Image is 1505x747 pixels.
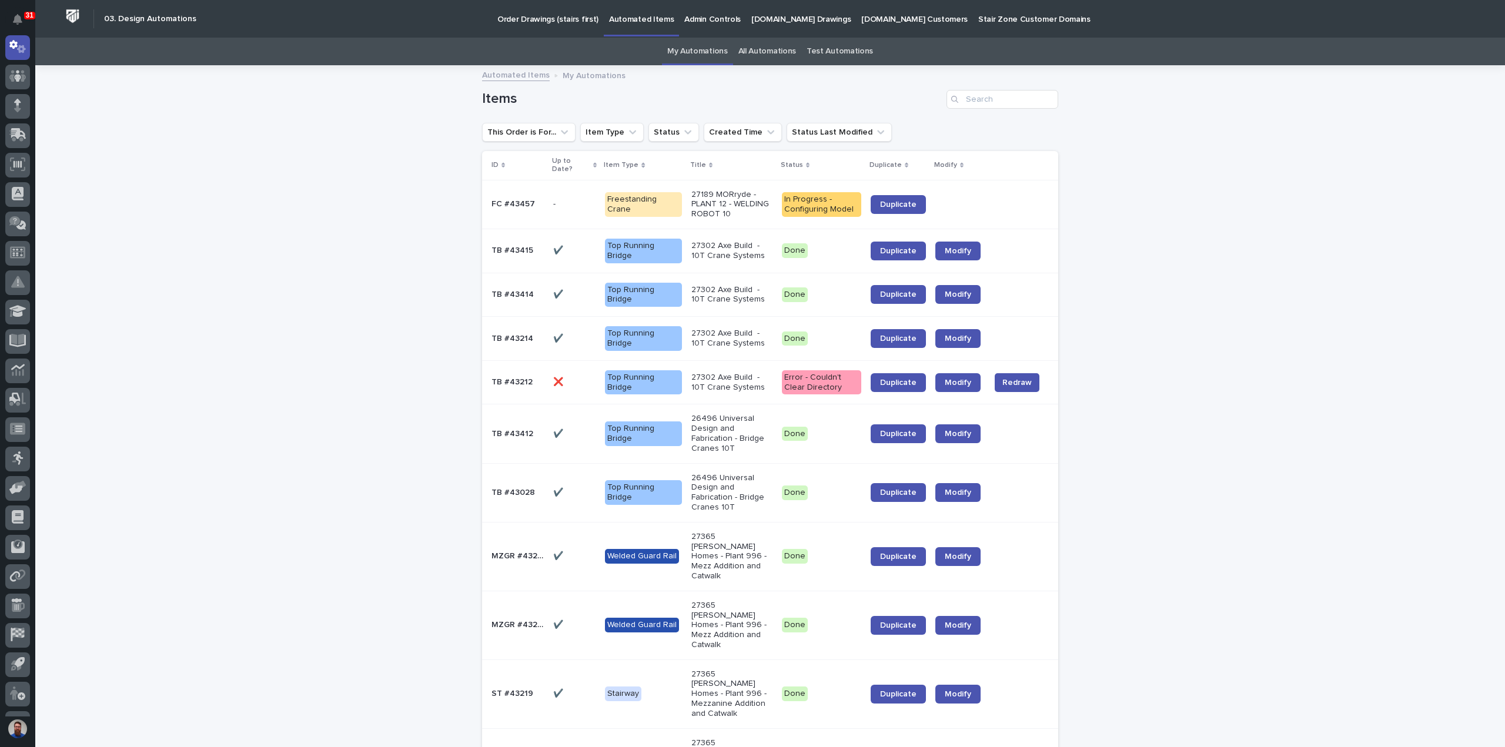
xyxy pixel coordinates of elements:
div: Done [782,287,808,302]
p: Status [781,159,803,172]
p: ✔️ [553,331,566,344]
p: ✔️ [553,287,566,300]
p: ✔️ [553,485,566,498]
span: Duplicate [880,290,917,299]
tr: FC #43457FC #43457 -- Freestanding Crane27189 MORryde - PLANT 12 - WELDING ROBOT 10In Progress - ... [482,180,1058,229]
a: Test Automations [807,38,873,65]
p: ✔️ [553,549,566,561]
span: Duplicate [880,690,917,698]
button: Status Last Modified [787,123,892,142]
p: 31 [26,11,34,19]
p: Item Type [604,159,638,172]
div: Top Running Bridge [605,421,681,446]
div: Stairway [605,686,641,701]
div: Top Running Bridge [605,239,681,263]
tr: TB #43414TB #43414 ✔️✔️ Top Running Bridge27302 Axe Build - 10T Crane SystemsDoneDuplicateModify [482,273,1058,317]
a: Duplicate [871,424,926,443]
tr: TB #43415TB #43415 ✔️✔️ Top Running Bridge27302 Axe Build - 10T Crane SystemsDoneDuplicateModify [482,229,1058,273]
span: Duplicate [880,488,917,497]
span: Duplicate [880,621,917,629]
tr: MZGR #43221MZGR #43221 ✔️✔️ Welded Guard Rail27365 [PERSON_NAME] Homes - Plant 996 - Mezz Additio... [482,591,1058,659]
div: Done [782,427,808,441]
p: ❌ [553,375,566,387]
span: Modify [945,334,971,343]
p: 26496 Universal Design and Fabrication - Bridge Cranes 10T [691,473,772,512]
div: Welded Guard Rail [605,549,679,564]
div: Done [782,243,808,258]
p: MZGR #43221 [491,618,546,630]
h1: Items [482,91,942,108]
p: ST #43219 [491,686,536,699]
span: Duplicate [880,430,917,438]
a: Duplicate [871,329,926,348]
a: Modify [935,424,981,443]
a: Duplicate [871,242,926,260]
p: TB #43412 [491,427,536,439]
a: Duplicate [871,285,926,304]
a: Modify [935,483,981,502]
span: Duplicate [880,552,917,561]
span: Modify [945,621,971,629]
p: FC #43457 [491,197,537,209]
p: 27365 [PERSON_NAME] Homes - Plant 996 - Mezzanine Addition and Catwalk [691,669,772,719]
button: Redraw [995,373,1039,392]
a: Duplicate [871,547,926,566]
p: ✔️ [553,618,566,630]
p: TB #43028 [491,485,537,498]
h2: 03. Design Automations [104,14,196,24]
span: Modify [945,430,971,438]
div: Top Running Bridge [605,283,681,307]
p: 27302 Axe Build - 10T Crane Systems [691,241,772,261]
tr: TB #43028TB #43028 ✔️✔️ Top Running Bridge26496 Universal Design and Fabrication - Bridge Cranes ... [482,463,1058,522]
p: ✔️ [553,686,566,699]
div: Done [782,686,808,701]
span: Modify [945,247,971,255]
p: 27189 MORryde - PLANT 12 - WELDING ROBOT 10 [691,190,772,219]
p: Title [690,159,706,172]
button: Notifications [5,7,30,32]
tr: MZGR #43222MZGR #43222 ✔️✔️ Welded Guard Rail27365 [PERSON_NAME] Homes - Plant 996 - Mezz Additio... [482,522,1058,591]
p: 27302 Axe Build - 10T Crane Systems [691,329,772,349]
div: Welded Guard Rail [605,618,679,632]
a: Duplicate [871,685,926,704]
p: Duplicate [869,159,902,172]
p: Modify [934,159,957,172]
a: Modify [935,616,981,635]
span: Modify [945,552,971,561]
p: My Automations [563,68,626,81]
button: users-avatar [5,716,30,741]
div: Done [782,549,808,564]
button: Item Type [580,123,644,142]
p: TB #43414 [491,287,536,300]
div: Top Running Bridge [605,326,681,351]
p: ✔️ [553,427,566,439]
p: 27365 [PERSON_NAME] Homes - Plant 996 - Mezz Addition and Catwalk [691,601,772,650]
div: Done [782,618,808,632]
p: TB #43415 [491,243,536,256]
span: Modify [945,488,971,497]
div: Top Running Bridge [605,370,681,395]
img: Workspace Logo [62,5,83,27]
input: Search [947,90,1058,109]
button: Created Time [704,123,782,142]
div: Done [782,485,808,500]
p: 26496 Universal Design and Fabrication - Bridge Cranes 10T [691,414,772,453]
a: Modify [935,547,981,566]
div: Error - Couldn't Clear Directory [782,370,861,395]
span: Duplicate [880,334,917,343]
a: Duplicate [871,483,926,502]
a: Duplicate [871,373,926,392]
a: Modify [935,285,981,304]
div: Done [782,331,808,346]
p: Up to Date? [552,155,590,176]
span: Modify [945,378,971,387]
div: Notifications31 [15,14,30,33]
p: ✔️ [553,243,566,256]
a: Modify [935,329,981,348]
span: Redraw [1002,377,1032,388]
p: 27302 Axe Build - 10T Crane Systems [691,285,772,305]
p: TB #43212 [491,375,535,387]
tr: TB #43214TB #43214 ✔️✔️ Top Running Bridge27302 Axe Build - 10T Crane SystemsDoneDuplicateModify [482,317,1058,361]
a: Duplicate [871,195,926,214]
